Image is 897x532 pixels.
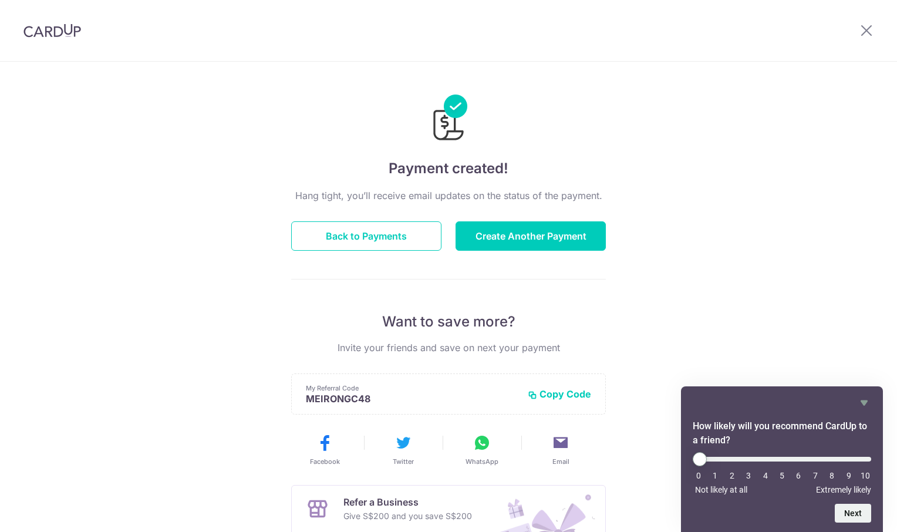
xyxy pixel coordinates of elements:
p: MEIRONGC48 [306,393,518,405]
button: Next question [835,504,871,523]
img: CardUp [23,23,81,38]
div: How likely will you recommend CardUp to a friend? Select an option from 0 to 10, with 0 being Not... [693,396,871,523]
p: Refer a Business [343,495,472,509]
li: 10 [859,471,871,480]
button: Copy Code [528,388,591,400]
p: Invite your friends and save on next your payment [291,341,606,355]
p: Hang tight, you’ll receive email updates on the status of the payment. [291,188,606,203]
button: Hide survey [857,396,871,410]
p: My Referral Code [306,383,518,393]
span: Extremely likely [816,485,871,494]
button: Twitter [369,433,438,466]
span: WhatsApp [466,457,498,466]
li: 9 [843,471,855,480]
li: 2 [726,471,738,480]
span: Twitter [393,457,414,466]
p: Want to save more? [291,312,606,331]
p: Give S$200 and you save S$200 [343,509,472,523]
span: Not likely at all [695,485,747,494]
button: Email [526,433,595,466]
span: Facebook [310,457,340,466]
li: 6 [793,471,804,480]
div: How likely will you recommend CardUp to a friend? Select an option from 0 to 10, with 0 being Not... [693,452,871,494]
button: Back to Payments [291,221,441,251]
img: Payments [430,95,467,144]
h4: Payment created! [291,158,606,179]
h2: How likely will you recommend CardUp to a friend? Select an option from 0 to 10, with 0 being Not... [693,419,871,447]
li: 7 [810,471,821,480]
li: 5 [776,471,788,480]
li: 3 [743,471,754,480]
button: WhatsApp [447,433,517,466]
li: 4 [760,471,771,480]
li: 0 [693,471,704,480]
li: 1 [709,471,721,480]
button: Facebook [290,433,359,466]
button: Create Another Payment [456,221,606,251]
li: 8 [826,471,838,480]
span: Email [552,457,569,466]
